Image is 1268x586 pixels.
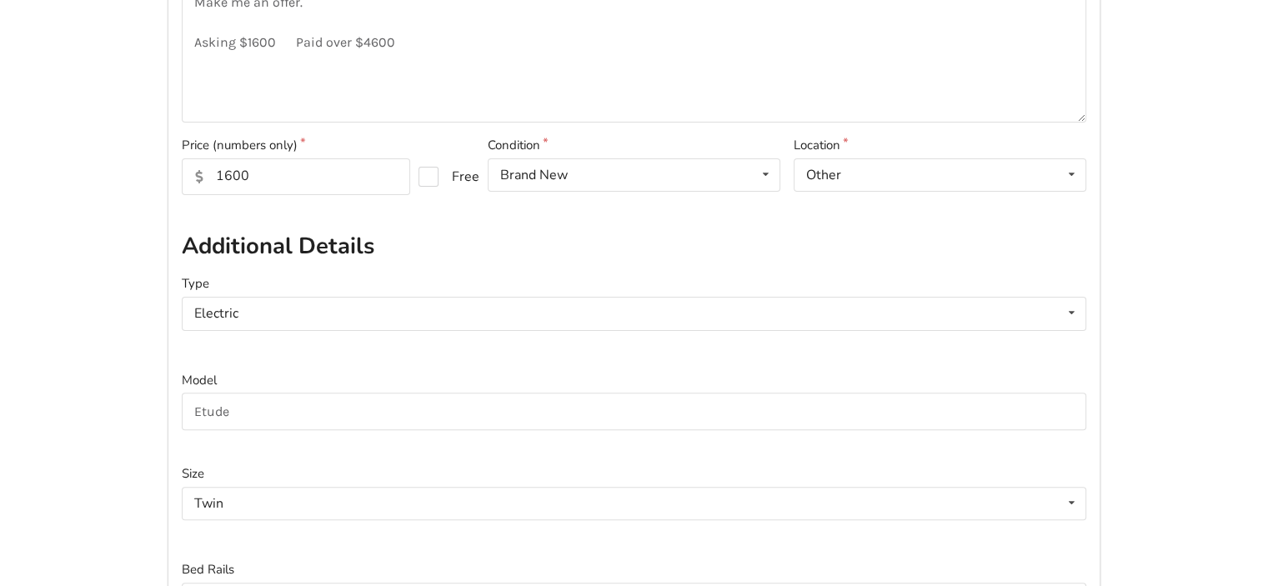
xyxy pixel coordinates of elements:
label: Model [182,371,1086,390]
div: Other [806,168,841,182]
div: Twin [194,497,223,510]
div: Brand New [500,168,568,182]
h2: Additional Details [182,232,1086,261]
label: Price (numbers only) [182,136,474,155]
label: Free [418,167,466,187]
label: Type [182,274,1086,293]
label: Location [794,136,1086,155]
label: Size [182,464,1086,483]
label: Bed Rails [182,560,1086,579]
div: Electric [194,307,238,320]
label: Condition [488,136,780,155]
